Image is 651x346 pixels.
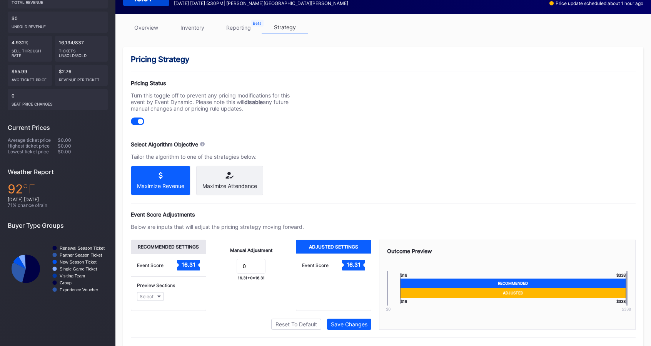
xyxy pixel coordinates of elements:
[131,240,206,254] div: Recommended Settings
[327,319,371,330] button: Save Changes
[296,240,371,254] div: Adjusted Settings
[8,65,52,86] div: $55.99
[302,262,329,268] div: Event Score
[387,248,628,254] div: Outcome Preview
[613,307,640,311] div: $ 338
[400,273,407,279] div: $ 16
[271,319,321,330] button: Reset To Default
[331,321,367,328] div: Save Changes
[275,321,317,328] div: Reset To Default
[60,287,98,292] text: Experience Voucher
[8,235,108,302] svg: Chart title
[8,202,108,208] div: 71 % chance of rain
[12,99,104,106] div: seat price changes
[8,124,108,131] div: Current Prices
[8,197,108,202] div: [DATE] [DATE]
[58,137,108,143] div: $0.00
[549,0,643,6] div: Price update scheduled about 1 hour ago
[131,141,198,148] div: Select Algorithm Objective
[8,89,108,110] div: 0
[12,45,48,58] div: Sell Through Rate
[12,74,48,82] div: Avg ticket price
[58,149,108,155] div: $0.00
[12,21,104,29] div: Unsold Revenue
[238,275,265,280] div: 16.31 + 0 = 16.31
[8,149,58,155] div: Lowest ticket price
[60,246,105,250] text: Renewal Season Ticket
[131,153,304,160] div: Tailor the algorithm to one of the strategies below.
[230,247,272,253] div: Manual Adjustment
[347,261,361,268] text: 16.31
[215,22,262,34] a: reporting
[174,0,348,6] div: [DATE] [DATE] 5:30PM | [PERSON_NAME][GEOGRAPHIC_DATA][PERSON_NAME]
[60,260,97,264] text: New Season Ticket
[131,92,304,112] div: Turn this toggle off to prevent any pricing modifications for this event by Event Dynamic. Please...
[137,183,184,189] div: Maximize Revenue
[400,279,626,288] div: Recommended
[55,65,108,86] div: $2.76
[60,253,102,257] text: Partner Season Ticket
[8,168,108,176] div: Weather Report
[60,267,97,271] text: Single Game Ticket
[616,273,626,279] div: $ 338
[140,294,154,299] div: Select
[60,280,72,285] text: Group
[244,99,263,105] strong: disable
[137,282,200,288] div: Preview Sections
[60,274,85,278] text: Visiting Team
[131,80,304,86] div: Pricing Status
[131,223,304,230] div: Below are inputs that will adjust the pricing strategy moving forward.
[59,74,104,82] div: Revenue per ticket
[169,22,215,34] a: inventory
[55,36,108,62] div: 16,134/837
[262,22,308,34] a: strategy
[23,181,35,197] span: ℉
[137,292,164,301] button: Select
[8,137,58,143] div: Average ticket price
[8,12,108,33] div: $0
[59,45,104,58] div: Tickets Unsold/Sold
[8,36,52,62] div: 4.932%
[616,298,626,304] div: $ 338
[375,307,402,311] div: $0
[202,183,257,189] div: Maximize Attendance
[123,22,169,34] a: overview
[131,211,636,218] div: Event Score Adjustments
[131,55,636,64] div: Pricing Strategy
[8,222,108,229] div: Buyer Type Groups
[8,181,108,197] div: 92
[137,262,164,268] div: Event Score
[58,143,108,149] div: $0.00
[8,143,58,149] div: Highest ticket price
[182,261,195,268] text: 16.31
[400,298,407,304] div: $ 16
[400,288,626,298] div: Adjusted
